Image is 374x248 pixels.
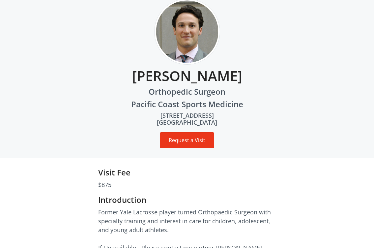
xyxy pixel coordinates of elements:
[34,65,340,84] h3: [PERSON_NAME]
[98,180,276,189] p: $875
[34,87,340,97] h5: Orthopedic Surgeon
[34,112,340,126] h6: [STREET_ADDRESS] [GEOGRAPHIC_DATA]
[98,168,276,177] h5: Visit Fee
[160,132,214,148] button: Request a Visit
[98,195,276,205] h5: Introduction
[34,100,340,109] h5: Pacific Coast Sports Medicine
